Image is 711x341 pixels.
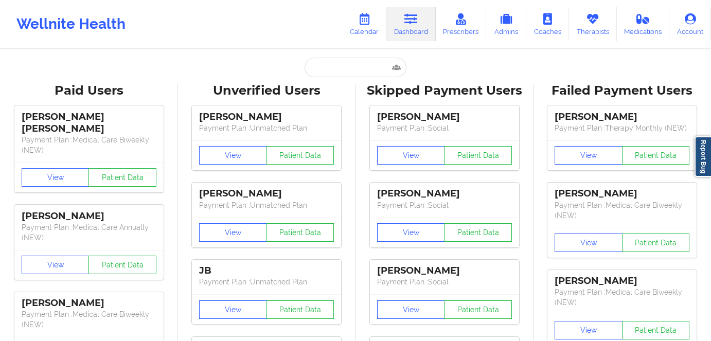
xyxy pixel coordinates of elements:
p: Payment Plan : Medical Care Biweekly (NEW) [22,135,156,155]
a: Report Bug [695,136,711,177]
button: View [377,223,445,242]
div: [PERSON_NAME] [377,111,512,123]
p: Payment Plan : Social [377,123,512,133]
a: Prescribers [436,7,487,41]
p: Payment Plan : Social [377,277,512,287]
div: [PERSON_NAME] [199,111,334,123]
button: Patient Data [444,146,512,165]
p: Payment Plan : Medical Care Biweekly (NEW) [555,200,689,221]
a: Admins [486,7,526,41]
button: Patient Data [444,223,512,242]
button: View [555,146,623,165]
button: View [22,256,90,274]
button: Patient Data [622,234,690,252]
a: Medications [617,7,670,41]
p: Payment Plan : Medical Care Biweekly (NEW) [22,309,156,330]
div: [PERSON_NAME] [555,275,689,287]
button: View [555,321,623,339]
a: Account [669,7,711,41]
p: Payment Plan : Unmatched Plan [199,277,334,287]
div: Paid Users [7,83,171,99]
a: Dashboard [386,7,436,41]
button: View [199,146,267,165]
button: View [377,300,445,319]
div: [PERSON_NAME] [22,210,156,222]
div: [PERSON_NAME] [555,111,689,123]
div: JB [199,265,334,277]
p: Payment Plan : Unmatched Plan [199,200,334,210]
div: [PERSON_NAME] [555,188,689,200]
div: Failed Payment Users [541,83,704,99]
a: Coaches [526,7,569,41]
p: Payment Plan : Social [377,200,512,210]
p: Payment Plan : Unmatched Plan [199,123,334,133]
div: [PERSON_NAME] [PERSON_NAME] [22,111,156,135]
button: Patient Data [88,168,156,187]
button: Patient Data [266,300,334,319]
button: Patient Data [88,256,156,274]
button: Patient Data [266,146,334,165]
button: View [22,168,90,187]
div: [PERSON_NAME] [22,297,156,309]
div: Skipped Payment Users [363,83,526,99]
div: [PERSON_NAME] [377,265,512,277]
button: View [555,234,623,252]
a: Therapists [569,7,617,41]
button: Patient Data [266,223,334,242]
p: Payment Plan : Therapy Monthly (NEW) [555,123,689,133]
div: Unverified Users [185,83,349,99]
button: Patient Data [444,300,512,319]
button: View [199,223,267,242]
div: [PERSON_NAME] [199,188,334,200]
button: Patient Data [622,146,690,165]
div: [PERSON_NAME] [377,188,512,200]
button: Patient Data [622,321,690,339]
button: View [199,300,267,319]
p: Payment Plan : Medical Care Biweekly (NEW) [555,287,689,308]
a: Calendar [342,7,386,41]
button: View [377,146,445,165]
p: Payment Plan : Medical Care Annually (NEW) [22,222,156,243]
